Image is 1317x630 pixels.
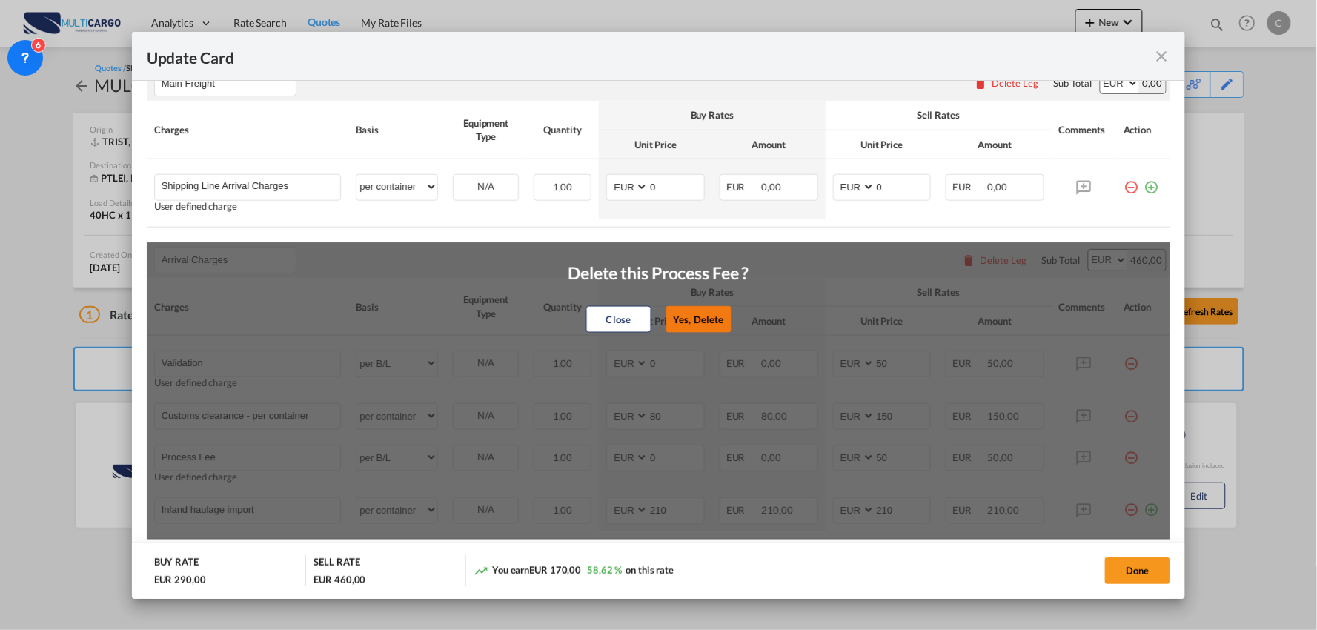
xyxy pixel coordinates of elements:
[154,573,206,586] div: EUR 290,00
[155,175,341,197] md-input-container: Shipping Line Arrival Charges
[1054,76,1092,90] div: Sub Total
[1105,557,1170,584] button: Done
[154,201,342,212] div: User defined charge
[938,130,1052,159] th: Amount
[162,72,296,94] input: Leg Name
[974,76,989,90] md-icon: icon-delete
[585,306,651,333] button: Close
[1144,174,1158,189] md-icon: icon-plus-circle-outline green-400-fg
[1152,47,1170,65] md-icon: icon-close fg-AAA8AD m-0 pointer
[154,123,342,136] div: Charges
[132,32,1186,599] md-dialog: Update CardPort of ...
[988,181,1008,193] span: 0,00
[162,175,341,197] input: Charge Name
[648,175,704,197] input: 0
[314,573,365,586] div: EUR 460,00
[974,77,1039,89] button: Delete Leg
[599,130,712,159] th: Unit Price
[356,123,438,136] div: Basis
[474,563,674,579] div: You earn on this rate
[826,130,939,159] th: Unit Price
[1116,101,1170,159] th: Action
[356,175,437,199] select: per container
[454,175,518,198] div: N/A
[606,108,817,122] div: Buy Rates
[875,175,931,197] input: 0
[474,563,488,578] md-icon: icon-trending-up
[147,47,1153,65] div: Update Card
[762,181,782,193] span: 0,00
[992,77,1039,89] div: Delete Leg
[314,555,359,572] div: SELL RATE
[712,130,826,159] th: Amount
[154,555,199,572] div: BUY RATE
[666,306,731,333] button: Yes, Delete
[453,116,519,143] div: Equipment Type
[1052,101,1116,159] th: Comments
[587,564,622,576] span: 58,62 %
[726,181,760,193] span: EUR
[568,261,749,285] p: Delete this Process Fee ?
[1124,174,1138,189] md-icon: icon-minus-circle-outline red-400-fg
[1139,73,1167,93] div: 0,00
[833,108,1044,122] div: Sell Rates
[529,564,581,576] span: EUR 170,00
[553,181,573,193] span: 1,00
[534,123,591,136] div: Quantity
[952,181,986,193] span: EUR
